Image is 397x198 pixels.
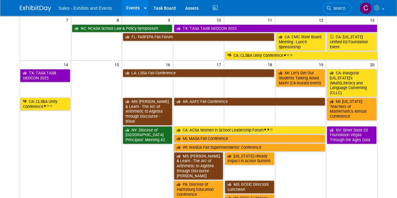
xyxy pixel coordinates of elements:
a: MI: MASA Fall Conference [174,135,325,143]
span: 14 [63,61,71,68]
span: 12 [318,16,326,24]
span: 18 [267,61,275,68]
a: FL: FASFEPA Fall Forum [123,33,274,41]
span: Search [331,6,346,11]
a: NC: NCASA School Law & Policy Symposium [72,24,172,33]
span: 16 [165,61,173,68]
a: CA: Inaugural [US_STATE]’s (Multi)Literacy and Language Convening (CLLC) [327,69,376,97]
a: MS: GCEIC Directors Luncheon [225,180,274,193]
img: ExhibitDay [20,5,51,12]
a: TX: TASA TASB txEDCON 2025 [20,69,70,82]
span: 19 [318,61,326,68]
a: CA: CLSBA Unity Conference [225,51,377,60]
a: CA: CMC State Board Meeting - Lunch Sponsorship [276,33,325,51]
span: 11 [267,16,275,24]
a: TX: TASA TASB txEDCON 2025 [174,24,377,33]
span: 20 [369,61,377,68]
a: NV: Silver State Ed Foundation Vegas Through the Ages Gala [327,126,376,144]
span: 9 [167,16,173,24]
a: MI: Let’s Get Our Students Talking About Math! (CA-hosted event) [276,69,325,87]
a: WI: WASDA Fall Superintendents’ Conference [174,143,325,152]
a: MS: [PERSON_NAME] & Learn - The Arc of Arithmetic to Algebra through Discourse - [PERSON_NAME] [174,152,223,180]
a: MI: [US_STATE] Teachers of Mathematics Annual Conference [327,98,376,120]
a: MS: [PERSON_NAME] & Learn - The Arc of Arithmetic to Algebra through Discourse - Biloxi [123,98,172,126]
a: CA: CLSBA Unity Conference [20,98,70,110]
span: 10 [216,16,224,24]
span: 7 [65,16,71,24]
span: 8 [116,16,122,24]
span: 15 [114,61,122,68]
span: Sales - Exhibits and Events [59,6,112,11]
a: NY: Diocese of [GEOGRAPHIC_DATA] Principals’ Meeting #2 [123,126,172,144]
a: [US_STATE] i-Ready Impact in Action Summit [225,152,274,165]
span: 17 [216,61,224,68]
a: CA: ACSA Women in School Leadership Forum [174,126,325,134]
a: CA: [US_STATE] Unified Ed Foundation Event [327,33,376,51]
a: Search [323,3,351,14]
a: LA: LSSA Fall Conference [123,69,274,77]
span: 13 [369,16,377,24]
img: Christine Lurz [360,2,372,14]
a: AR: AAFC Fall Conference [174,98,325,106]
